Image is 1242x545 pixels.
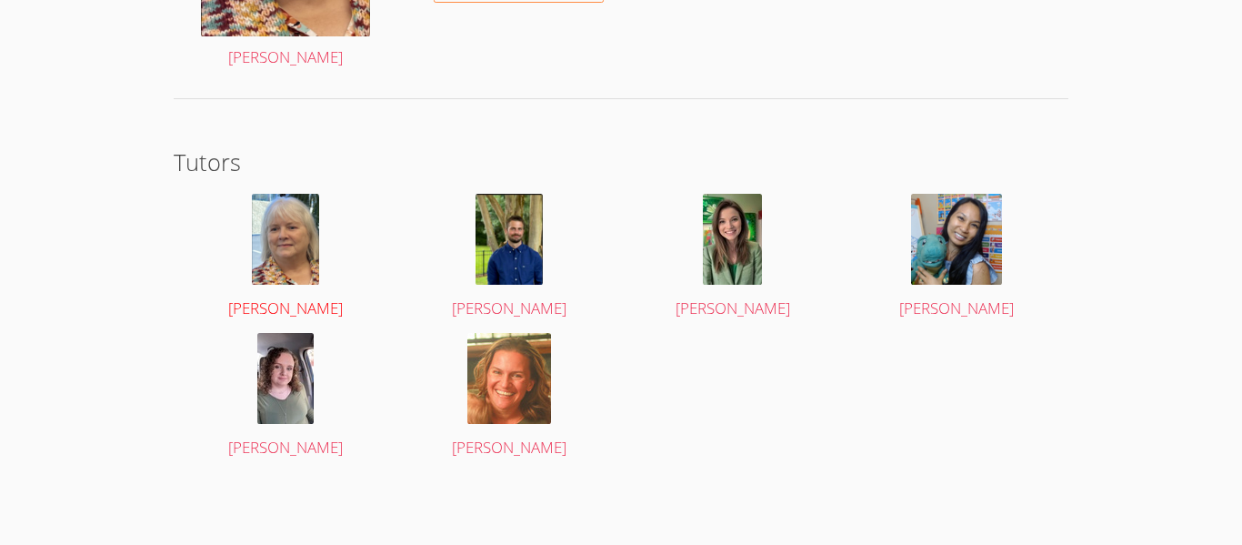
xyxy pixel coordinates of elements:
span: [PERSON_NAME] [676,298,790,318]
span: [PERSON_NAME] [452,298,566,318]
img: Screen%20Shot%202022-10-08%20at%202.27.06%20PM.png [252,194,319,285]
span: [PERSON_NAME] [899,298,1014,318]
a: [PERSON_NAME] [416,194,604,322]
span: [PERSON_NAME] [228,298,343,318]
img: avatar.png [257,333,314,424]
span: [PERSON_NAME] [228,437,343,458]
a: [PERSON_NAME] [639,194,827,322]
a: [PERSON_NAME] [416,333,604,461]
img: avatar.png [467,333,551,424]
img: IMG_1088.jpeg [703,194,762,285]
h2: Tutors [174,145,1068,179]
span: [PERSON_NAME] [452,437,566,458]
img: Untitled%20design%20(19).png [911,194,1002,285]
a: [PERSON_NAME] [863,194,1051,322]
img: avatar.png [476,194,543,285]
a: [PERSON_NAME] [192,333,380,461]
a: [PERSON_NAME] [192,194,380,322]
